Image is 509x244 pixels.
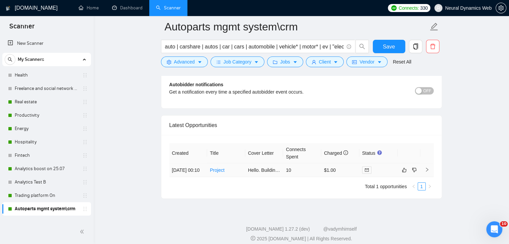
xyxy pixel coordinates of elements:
[82,86,88,91] span: holder
[210,56,264,67] button: barsJob Categorycaret-down
[355,40,369,53] button: search
[15,149,78,162] a: Fintech
[391,5,397,11] img: upwork-logo.png
[15,135,78,149] a: Hospitality
[399,4,419,12] span: Connects:
[426,182,434,191] li: Next Page
[280,58,290,66] span: Jobs
[359,143,398,163] th: Status
[156,5,181,11] a: searchScanner
[82,206,88,212] span: holder
[8,37,86,50] a: New Scanner
[412,185,416,189] span: left
[82,139,88,145] span: holder
[365,182,407,191] li: Total 1 opportunities
[2,37,91,50] li: New Scanner
[365,168,369,172] span: mail
[420,4,428,12] span: 330
[165,18,428,35] input: Scanner name...
[210,167,225,173] a: Project
[15,109,78,122] a: Productivity
[426,40,439,53] button: delete
[5,54,15,65] button: search
[426,182,434,191] button: right
[112,5,143,11] a: dashboardDashboard
[161,56,208,67] button: settingAdvancedcaret-down
[409,40,422,53] button: copy
[428,185,432,189] span: right
[174,58,195,66] span: Advanced
[402,167,407,173] span: like
[347,44,351,49] span: info-circle
[333,59,338,65] span: caret-down
[6,3,10,14] img: logo
[5,57,15,62] span: search
[15,216,78,229] a: CRM/ERP v2.0. On
[165,42,344,51] input: Search Freelance Jobs...
[15,175,78,189] a: Analytics Test B
[418,183,425,190] a: 1
[18,53,44,66] span: My Scanners
[410,182,418,191] li: Previous Page
[412,167,417,173] span: dislike
[167,59,171,65] span: setting
[383,42,395,51] span: Save
[430,22,438,31] span: edit
[486,221,502,237] iframe: Intercom live chat
[246,226,310,232] a: [DOMAIN_NAME] 1.27.2 (dev)
[306,56,344,67] button: userClientcaret-down
[79,5,99,11] a: homeHome
[319,58,331,66] span: Client
[377,59,382,65] span: caret-down
[15,69,78,82] a: Health
[321,163,359,177] td: $1.00
[426,43,439,49] span: delete
[15,189,78,202] a: Trading platform On
[352,59,357,65] span: idcard
[254,59,259,65] span: caret-down
[373,40,405,53] button: Save
[418,182,426,191] li: 1
[409,43,422,49] span: copy
[393,58,411,66] a: Reset All
[82,166,88,171] span: holder
[15,202,78,216] a: Autoparts mgmt system\crm
[99,235,504,242] div: 2025 [DOMAIN_NAME] | All Rights Reserved.
[343,150,348,155] span: info-circle
[207,143,245,163] th: Title
[423,87,431,95] span: OFF
[410,166,418,174] button: dislike
[410,182,418,191] button: left
[4,21,40,35] span: Scanner
[169,163,207,177] td: [DATE] 00:10
[324,150,348,156] span: Charged
[496,5,506,11] span: setting
[15,82,78,95] a: Freelance and social network (change includes)
[82,99,88,105] span: holder
[216,59,221,65] span: bars
[283,163,321,177] td: 10
[82,126,88,131] span: holder
[207,163,245,177] td: Project
[15,122,78,135] a: Energy
[376,150,383,156] div: Tooltip anchor
[496,3,506,13] button: setting
[169,116,434,135] div: Latest Opportunities
[436,6,441,10] span: user
[82,179,88,185] span: holder
[15,162,78,175] a: Analytics boost on 25.07
[356,43,368,49] span: search
[245,143,283,163] th: Cover Letter
[15,95,78,109] a: Real estate
[267,56,303,67] button: folderJobscaret-down
[80,228,86,235] span: double-left
[197,59,202,65] span: caret-down
[500,221,508,227] span: 10
[400,166,408,174] button: like
[82,193,88,198] span: holder
[251,236,255,241] span: copyright
[82,113,88,118] span: holder
[312,59,316,65] span: user
[346,56,387,67] button: idcardVendorcaret-down
[82,73,88,78] span: holder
